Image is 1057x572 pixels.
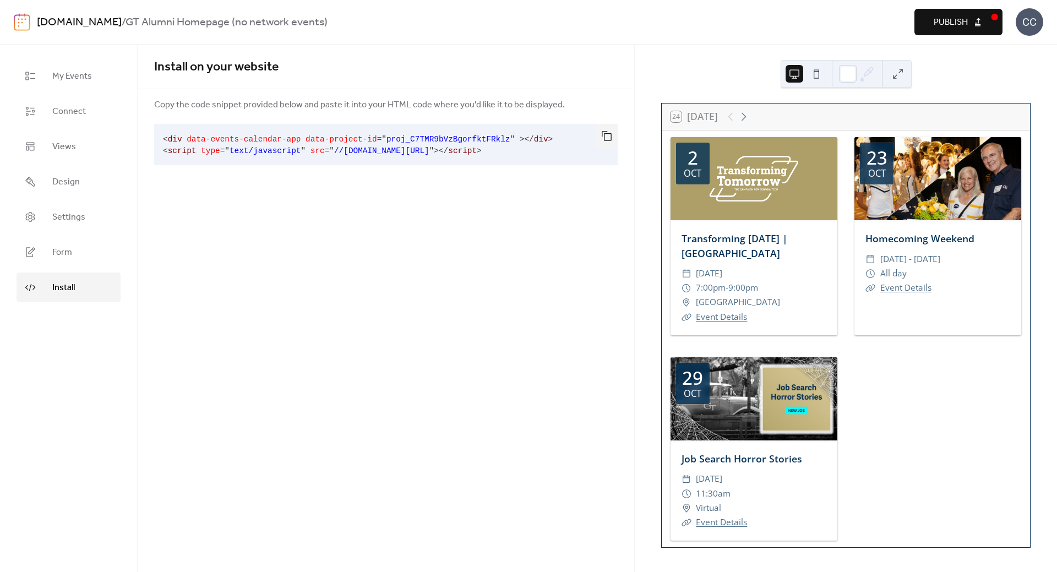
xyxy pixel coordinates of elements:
span: [GEOGRAPHIC_DATA] [696,295,780,309]
span: Copy the code snippet provided below and paste it into your HTML code where you'd like it to be d... [154,99,565,112]
span: My Events [52,70,92,83]
b: GT Alumni Homepage (no network events) [126,12,328,33]
a: Event Details [696,516,747,528]
span: " [429,146,434,155]
div: 29 [682,369,703,387]
a: Transforming [DATE] | [GEOGRAPHIC_DATA] [682,232,788,259]
span: = [220,146,225,155]
span: " [301,146,306,155]
a: Design [17,167,121,197]
div: ​ [682,310,691,324]
span: src [310,146,325,155]
span: > [477,146,482,155]
a: Event Details [880,282,931,293]
a: Install [17,273,121,302]
span: script [168,146,197,155]
span: </ [439,146,448,155]
span: Views [52,140,76,154]
span: < [163,135,168,144]
a: Homecoming Weekend [865,232,974,245]
span: 7:00pm [696,281,726,295]
a: [DOMAIN_NAME] [37,12,122,33]
span: All day [880,266,907,281]
a: Job Search Horror Stories [682,452,802,465]
span: proj_C7TMR9bVzBgorfktFRklz [386,135,510,144]
b: / [122,12,126,33]
span: > [520,135,525,144]
a: Views [17,132,121,161]
span: = [325,146,330,155]
div: ​ [865,281,875,295]
div: ​ [682,295,691,309]
a: Event Details [696,311,747,323]
span: > [548,135,553,144]
a: Form [17,237,121,267]
button: Publish [914,9,1002,35]
span: " [225,146,230,155]
a: Settings [17,202,121,232]
span: - [726,281,728,295]
span: = [377,135,382,144]
span: Design [52,176,80,189]
div: ​ [682,281,691,295]
span: " [382,135,386,144]
div: ​ [865,252,875,266]
span: Virtual [696,501,721,515]
div: Oct [684,169,701,178]
span: [DATE] - [DATE] [880,252,940,266]
span: < [163,146,168,155]
span: Connect [52,105,86,118]
a: Connect [17,96,121,126]
span: 11:30am [696,487,731,501]
div: CC [1016,8,1043,36]
span: Publish [934,16,968,29]
span: Install [52,281,75,295]
div: ​ [865,266,875,281]
span: //[DOMAIN_NAME][URL] [334,146,429,155]
div: 23 [867,149,887,167]
div: ​ [682,487,691,501]
span: div [168,135,182,144]
span: " [329,146,334,155]
span: Install on your website [154,55,279,79]
span: [DATE] [696,266,722,281]
span: > [434,146,439,155]
div: ​ [682,515,691,530]
div: ​ [682,472,691,486]
span: 9:00pm [728,281,758,295]
div: ​ [682,266,691,281]
span: script [448,146,477,155]
span: data-project-id [306,135,377,144]
div: Oct [684,389,701,399]
div: Oct [868,169,886,178]
span: type [201,146,220,155]
span: text/javascript [230,146,301,155]
span: </ [524,135,533,144]
span: div [534,135,548,144]
span: data-events-calendar-app [187,135,301,144]
img: logo [14,13,30,31]
span: Form [52,246,72,259]
div: ​ [682,501,691,515]
span: Settings [52,211,85,224]
span: " [510,135,515,144]
div: 2 [688,149,698,167]
a: My Events [17,61,121,91]
span: [DATE] [696,472,722,486]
